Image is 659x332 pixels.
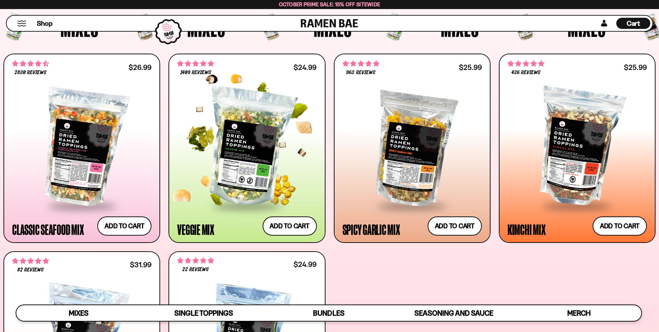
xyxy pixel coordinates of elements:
span: Bundles [313,309,344,317]
a: Shop [37,18,52,29]
a: Seasoning and Sauce [391,305,516,321]
button: Add to cart [593,216,647,236]
span: 4.83 stars [12,256,49,266]
span: 436 reviews [511,70,541,76]
a: Mixes [16,305,141,321]
span: Single Toppings [174,309,233,317]
span: 963 reviews [346,70,375,76]
span: Cart [627,19,640,27]
div: Spicy Garlic Mix [343,223,400,236]
a: Merch [516,305,641,321]
span: October Prime Sale: 15% off Sitewide [279,1,380,8]
span: 2830 reviews [15,70,47,76]
span: 4.68 stars [12,59,49,68]
span: 4.75 stars [343,59,379,68]
button: Mobile Menu Trigger [17,21,26,26]
div: Kimchi Mix [508,223,546,236]
span: Seasoning and Sauce [414,309,493,317]
div: Veggie Mix [177,223,214,236]
a: Single Toppings [141,305,266,321]
span: 82 reviews [17,267,44,273]
div: $24.99 [294,261,316,268]
div: $31.99 [130,261,151,268]
div: Cart [616,16,650,31]
span: 22 reviews [182,267,209,272]
span: 4.76 stars [177,59,214,68]
button: Add to cart [97,216,151,236]
a: 4.75 stars 963 reviews $25.99 Spicy Garlic Mix Add to cart [334,54,491,243]
a: 4.68 stars 2830 reviews $26.99 Classic Seafood Mix Add to cart [3,54,160,243]
a: 4.76 stars 436 reviews $25.99 Kimchi Mix Add to cart [499,54,656,243]
div: $26.99 [129,64,151,71]
span: 4.82 stars [177,256,214,265]
span: 1409 reviews [180,70,211,76]
div: $25.99 [459,64,482,71]
a: Bundles [266,305,392,321]
button: Add to cart [263,216,317,236]
div: $24.99 [294,64,316,71]
span: Shop [37,19,52,28]
button: Add to cart [428,216,482,236]
span: Mixes [69,309,89,317]
span: 4.76 stars [508,59,544,68]
div: Classic Seafood Mix [12,223,84,236]
div: $25.99 [624,64,647,71]
a: 4.76 stars 1409 reviews $24.99 Veggie Mix Add to cart [168,54,325,243]
span: Merch [567,309,591,317]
